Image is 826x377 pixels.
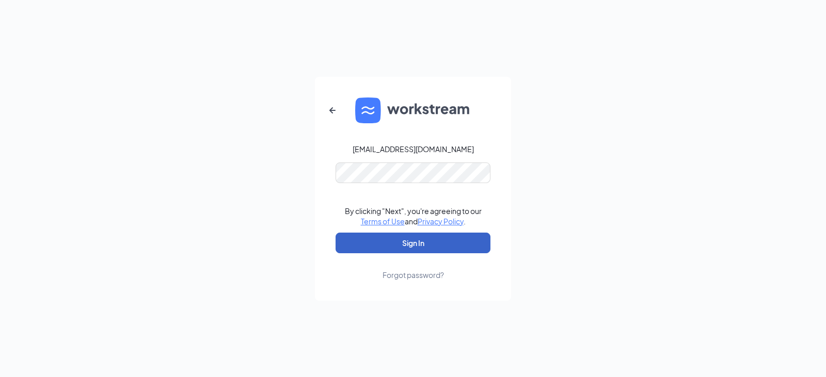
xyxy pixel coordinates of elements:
[355,97,471,123] img: WS logo and Workstream text
[418,217,464,226] a: Privacy Policy
[345,206,482,226] div: By clicking "Next", you're agreeing to our and .
[326,104,339,117] svg: ArrowLeftNew
[353,144,474,154] div: [EMAIL_ADDRESS][DOMAIN_NAME]
[336,233,490,253] button: Sign In
[383,253,444,280] a: Forgot password?
[383,270,444,280] div: Forgot password?
[320,98,345,123] button: ArrowLeftNew
[361,217,405,226] a: Terms of Use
